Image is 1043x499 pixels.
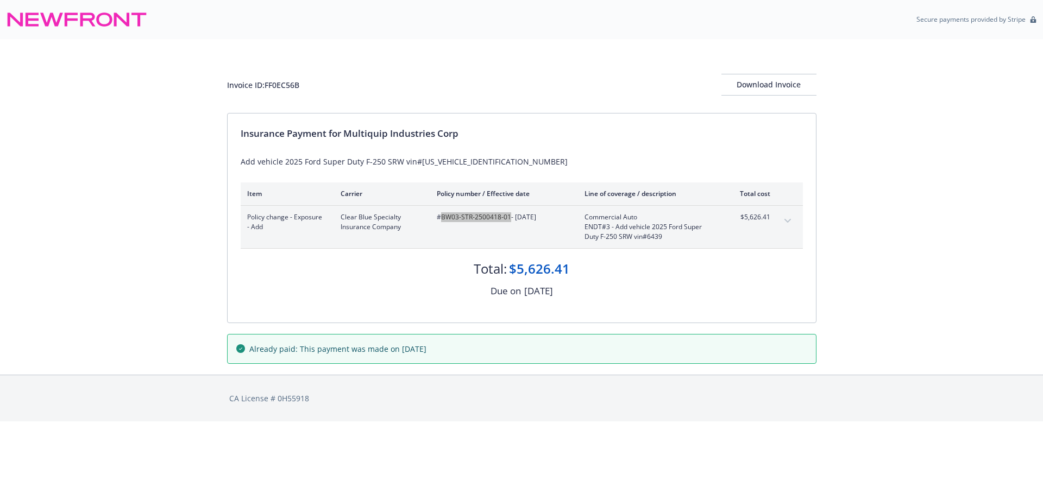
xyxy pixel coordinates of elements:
[721,74,816,95] div: Download Invoice
[437,212,567,222] span: #BW03-STR-2500418-01 - [DATE]
[509,260,570,278] div: $5,626.41
[249,343,426,355] span: Already paid: This payment was made on [DATE]
[585,222,712,242] span: ENDT#3 - Add vehicle 2025 Ford Super Duty F-250 SRW vin#6439
[247,189,323,198] div: Item
[437,189,567,198] div: Policy number / Effective date
[341,189,419,198] div: Carrier
[241,156,803,167] div: Add vehicle 2025 Ford Super Duty F-250 SRW vin#[US_VEHICLE_IDENTIFICATION_NUMBER]
[227,79,299,91] div: Invoice ID: FF0EC56B
[241,206,803,248] div: Policy change - Exposure - AddClear Blue Specialty Insurance Company#BW03-STR-2500418-01- [DATE]C...
[916,15,1026,24] p: Secure payments provided by Stripe
[474,260,507,278] div: Total:
[229,393,814,404] div: CA License # 0H55918
[524,284,553,298] div: [DATE]
[779,212,796,230] button: expand content
[730,189,770,198] div: Total cost
[241,127,803,141] div: Insurance Payment for Multiquip Industries Corp
[247,212,323,232] span: Policy change - Exposure - Add
[585,212,712,242] span: Commercial AutoENDT#3 - Add vehicle 2025 Ford Super Duty F-250 SRW vin#6439
[341,212,419,232] span: Clear Blue Specialty Insurance Company
[730,212,770,222] span: $5,626.41
[585,212,712,222] span: Commercial Auto
[721,74,816,96] button: Download Invoice
[491,284,521,298] div: Due on
[585,189,712,198] div: Line of coverage / description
